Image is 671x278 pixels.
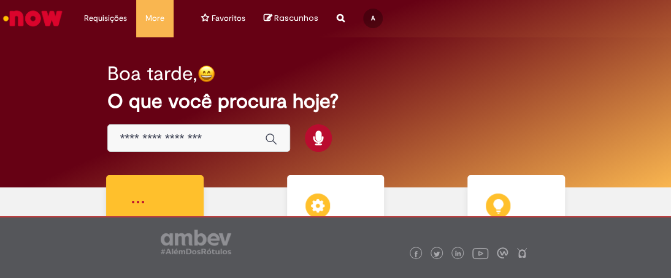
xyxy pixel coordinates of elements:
img: happy-face.png [197,65,215,83]
img: logo_footer_twitter.png [434,251,440,257]
span: Rascunhos [274,12,318,24]
img: logo_footer_ambev_rotulo_gray.png [161,230,231,254]
h2: Boa tarde, [107,63,197,85]
h2: O que você procura hoje? [107,91,564,112]
img: logo_footer_youtube.png [472,245,488,261]
img: ServiceNow [1,6,64,31]
span: Requisições [84,12,127,24]
img: logo_footer_naosei.png [516,247,527,258]
span: A [371,14,375,22]
span: More [145,12,164,24]
img: logo_footer_workplace.png [497,247,508,258]
img: logo_footer_facebook.png [413,251,419,257]
a: No momento, sua lista de rascunhos tem 0 Itens [264,12,318,24]
span: Favoritos [212,12,245,24]
img: logo_footer_linkedin.png [455,250,461,258]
